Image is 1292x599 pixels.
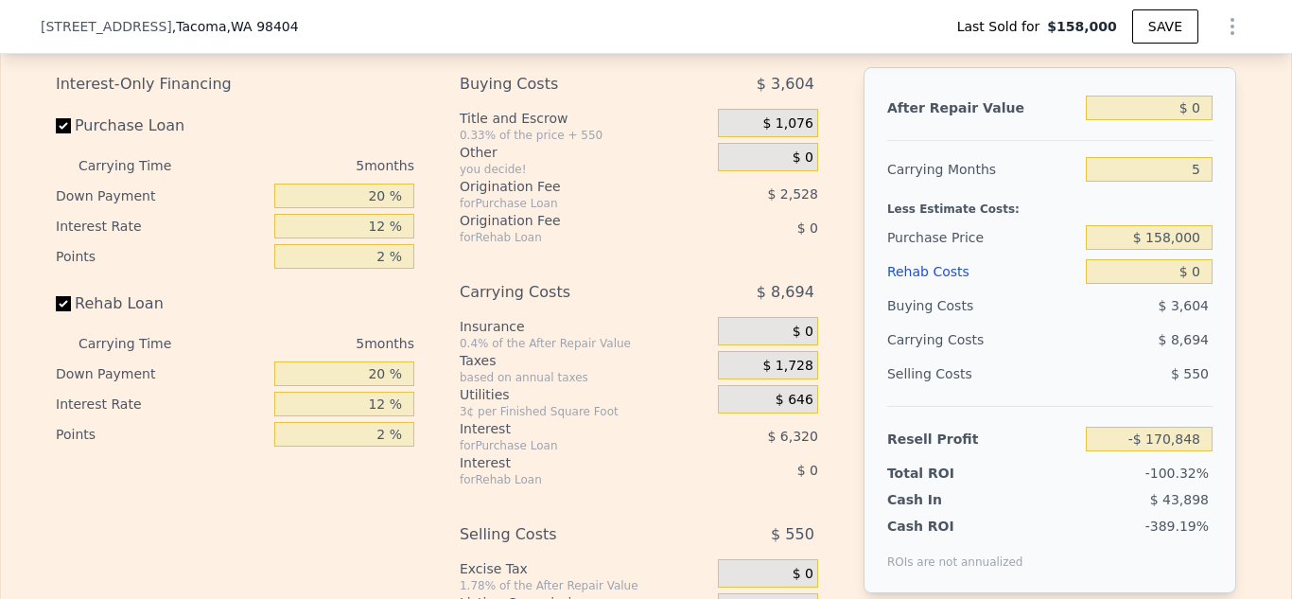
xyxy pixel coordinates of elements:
input: Rehab Loan [56,296,71,311]
span: $ 0 [793,324,813,341]
div: Points [56,241,267,272]
div: you decide! [460,162,710,177]
span: $ 1,728 [762,358,812,375]
span: $ 646 [776,392,813,409]
div: Selling Costs [460,518,671,552]
div: 0.4% of the After Repair Value [460,336,710,351]
div: for Purchase Loan [460,196,671,211]
div: Buying Costs [460,67,671,101]
div: for Rehab Loan [460,230,671,245]
div: Buying Costs [887,289,1078,323]
span: , WA 98404 [227,19,299,34]
div: Carrying Months [887,152,1078,186]
span: $ 8,694 [757,275,814,309]
div: Total ROI [887,464,1005,483]
span: Last Sold for [957,17,1048,36]
div: 5 months [209,150,414,181]
div: Resell Profit [887,422,1078,456]
span: $ 550 [1171,366,1209,381]
div: Insurance [460,317,710,336]
div: After Repair Value [887,91,1078,125]
label: Purchase Loan [56,109,267,143]
div: Other [460,143,710,162]
input: Purchase Loan [56,118,71,133]
div: Interest Rate [56,389,267,419]
span: , Tacoma [172,17,299,36]
div: Points [56,419,267,449]
div: Interest [460,419,671,438]
div: Title and Escrow [460,109,710,128]
div: Taxes [460,351,710,370]
div: for Purchase Loan [460,438,671,453]
div: Interest Rate [56,211,267,241]
div: 1.78% of the After Repair Value [460,578,710,593]
span: -100.32% [1145,466,1209,481]
button: SAVE [1132,9,1198,44]
label: Rehab Loan [56,287,267,321]
div: Down Payment [56,181,267,211]
div: Interest [460,453,671,472]
span: $ 0 [793,566,813,583]
div: Carrying Time [79,328,201,359]
div: Less Estimate Costs: [887,186,1213,220]
span: -389.19% [1145,519,1209,534]
div: Origination Fee [460,177,671,196]
div: Cash ROI [887,517,1023,536]
button: Show Options [1213,8,1251,45]
span: $ 1,076 [762,115,812,132]
span: $ 8,694 [1159,332,1209,347]
span: $ 550 [771,518,814,552]
div: Purchase Price [887,220,1078,255]
div: Interest-Only Financing [56,67,414,101]
span: $ 0 [797,463,818,478]
span: $ 43,898 [1150,492,1209,507]
div: for Rehab Loan [460,472,671,487]
div: based on annual taxes [460,370,710,385]
div: Selling Costs [887,357,1078,391]
span: $158,000 [1047,17,1117,36]
div: ROIs are not annualized [887,536,1023,570]
div: Carrying Costs [887,323,1005,357]
div: Utilities [460,385,710,404]
div: Down Payment [56,359,267,389]
div: Origination Fee [460,211,671,230]
span: [STREET_ADDRESS] [41,17,172,36]
div: Carrying Costs [460,275,671,309]
div: Cash In [887,490,1005,509]
span: $ 0 [797,220,818,236]
div: 3¢ per Finished Square Foot [460,404,710,419]
div: Excise Tax [460,559,710,578]
span: $ 3,604 [757,67,814,101]
span: $ 0 [793,150,813,167]
span: $ 2,528 [767,186,817,202]
div: 5 months [209,328,414,359]
span: $ 3,604 [1159,298,1209,313]
span: $ 6,320 [767,429,817,444]
div: Rehab Costs [887,255,1078,289]
div: 0.33% of the price + 550 [460,128,710,143]
div: Carrying Time [79,150,201,181]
